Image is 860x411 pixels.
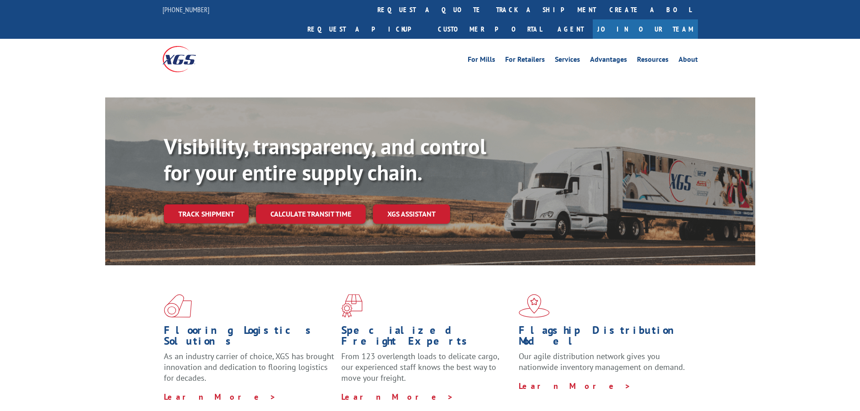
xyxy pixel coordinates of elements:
[505,56,545,66] a: For Retailers
[301,19,431,39] a: Request a pickup
[341,351,512,391] p: From 123 overlength loads to delicate cargo, our experienced staff knows the best way to move you...
[164,392,276,402] a: Learn More >
[519,325,689,351] h1: Flagship Distribution Model
[549,19,593,39] a: Agent
[164,294,192,318] img: xgs-icon-total-supply-chain-intelligence-red
[341,294,363,318] img: xgs-icon-focused-on-flooring-red
[164,351,334,383] span: As an industry carrier of choice, XGS has brought innovation and dedication to flooring logistics...
[163,5,209,14] a: [PHONE_NUMBER]
[637,56,669,66] a: Resources
[555,56,580,66] a: Services
[590,56,627,66] a: Advantages
[373,204,450,224] a: XGS ASSISTANT
[468,56,495,66] a: For Mills
[593,19,698,39] a: Join Our Team
[256,204,366,224] a: Calculate transit time
[679,56,698,66] a: About
[164,325,335,351] h1: Flooring Logistics Solutions
[164,132,486,186] b: Visibility, transparency, and control for your entire supply chain.
[164,204,249,223] a: Track shipment
[519,351,685,372] span: Our agile distribution network gives you nationwide inventory management on demand.
[519,294,550,318] img: xgs-icon-flagship-distribution-model-red
[519,381,631,391] a: Learn More >
[341,325,512,351] h1: Specialized Freight Experts
[431,19,549,39] a: Customer Portal
[341,392,454,402] a: Learn More >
